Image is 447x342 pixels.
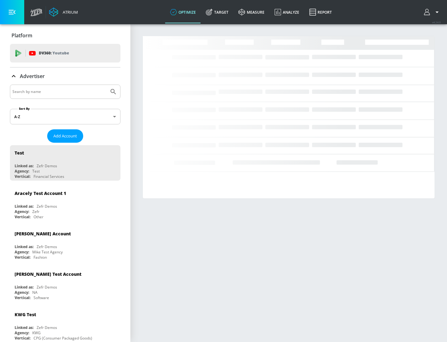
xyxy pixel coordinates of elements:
[37,244,57,249] div: Zefr Demos
[10,145,120,181] div: TestLinked as:Zefr DemosAgency:TestVertical:Financial Services
[269,1,304,23] a: Analyze
[11,32,32,39] p: Platform
[15,330,29,335] div: Agency:
[15,271,81,277] div: [PERSON_NAME] Test Account
[18,107,31,111] label: Sort By
[15,244,34,249] div: Linked as:
[15,150,24,156] div: Test
[15,209,29,214] div: Agency:
[37,284,57,290] div: Zefr Demos
[15,231,71,237] div: [PERSON_NAME] Account
[15,204,34,209] div: Linked as:
[32,209,39,214] div: Zefr
[34,335,92,341] div: CPG (Consumer Packaged Goods)
[10,186,120,221] div: Aracely Test Account 1Linked as:Zefr DemosAgency:ZefrVertical:Other
[37,163,57,169] div: Zefr Demos
[39,50,69,57] p: DV360:
[60,9,78,15] div: Atrium
[10,226,120,261] div: [PERSON_NAME] AccountLinked as:Zefr DemosAgency:Mike Test AgencyVertical:Fashion
[34,174,64,179] div: Financial Services
[432,21,441,24] span: v 4.24.0
[53,132,77,140] span: Add Account
[15,169,29,174] div: Agency:
[201,1,233,23] a: Target
[32,290,38,295] div: NA
[37,325,57,330] div: Zefr Demos
[15,190,66,196] div: Aracely Test Account 1
[15,284,34,290] div: Linked as:
[34,214,43,220] div: Other
[15,325,34,330] div: Linked as:
[15,214,30,220] div: Vertical:
[49,7,78,17] a: Atrium
[15,255,30,260] div: Vertical:
[34,295,49,300] div: Software
[15,312,36,317] div: KWG Test
[12,88,106,96] input: Search by name
[47,129,83,143] button: Add Account
[15,295,30,300] div: Vertical:
[15,249,29,255] div: Agency:
[10,44,120,62] div: DV360: Youtube
[10,266,120,302] div: [PERSON_NAME] Test AccountLinked as:Zefr DemosAgency:NAVertical:Software
[15,290,29,295] div: Agency:
[10,109,120,124] div: A-Z
[233,1,269,23] a: measure
[20,73,45,80] p: Advertiser
[37,204,57,209] div: Zefr Demos
[165,1,201,23] a: optimize
[32,330,41,335] div: KWG
[34,255,47,260] div: Fashion
[15,163,34,169] div: Linked as:
[10,27,120,44] div: Platform
[32,249,63,255] div: Mike Test Agency
[15,335,30,341] div: Vertical:
[304,1,337,23] a: Report
[52,50,69,56] p: Youtube
[32,169,40,174] div: Test
[15,174,30,179] div: Vertical:
[10,67,120,85] div: Advertiser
